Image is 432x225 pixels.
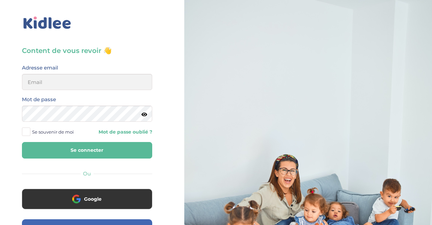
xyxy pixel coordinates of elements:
h3: Content de vous revoir 👋 [22,46,152,55]
a: Mot de passe oublié ? [92,129,152,135]
a: Google [22,200,152,207]
label: Adresse email [22,63,58,72]
button: Google [22,189,152,209]
button: Se connecter [22,142,152,159]
label: Mot de passe [22,95,56,104]
span: Se souvenir de moi [32,128,74,136]
span: Google [84,196,102,202]
input: Email [22,74,152,90]
img: logo_kidlee_bleu [22,15,73,31]
img: google.png [72,195,81,203]
span: Ou [83,170,91,177]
